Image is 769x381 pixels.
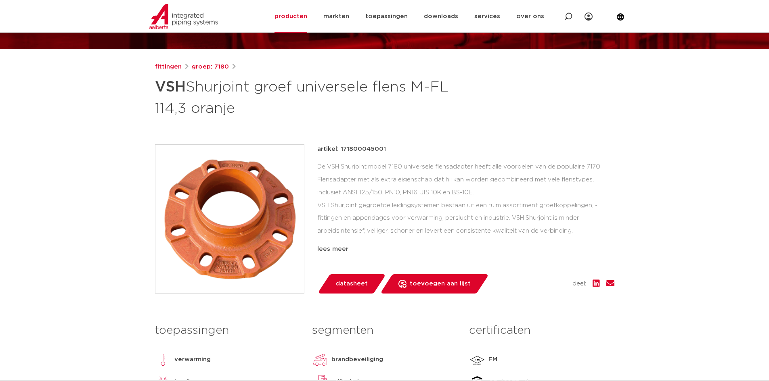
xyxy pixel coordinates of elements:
img: FM [469,352,485,368]
img: brandbeveiliging [312,352,328,368]
a: fittingen [155,62,182,72]
h3: segmenten [312,323,457,339]
img: verwarming [155,352,171,368]
div: lees meer [317,244,614,254]
strong: VSH [155,80,186,94]
p: brandbeveiliging [331,355,383,364]
span: datasheet [336,277,368,290]
div: De VSH Shurjoint model 7180 universele flensadapter heeft alle voordelen van de populaire 7170 Fl... [317,160,614,241]
p: artikel: 171800045001 [317,144,386,154]
a: datasheet [317,274,386,294]
img: Product Image for VSH Shurjoint groef universele flens M-FL 114,3 oranje [155,145,304,293]
h3: certificaten [469,323,614,339]
span: deel: [572,279,586,289]
h3: toepassingen [155,323,300,339]
li: VSH Shurjoint is ideaal te combineren met andere VSH-systemen zoals VSH XPress, VSH SudoPress en ... [324,241,614,266]
span: toevoegen aan lijst [410,277,471,290]
h1: Shurjoint groef universele flens M-FL 114,3 oranje [155,75,458,119]
p: FM [488,355,497,364]
a: groep: 7180 [192,62,229,72]
p: verwarming [174,355,211,364]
